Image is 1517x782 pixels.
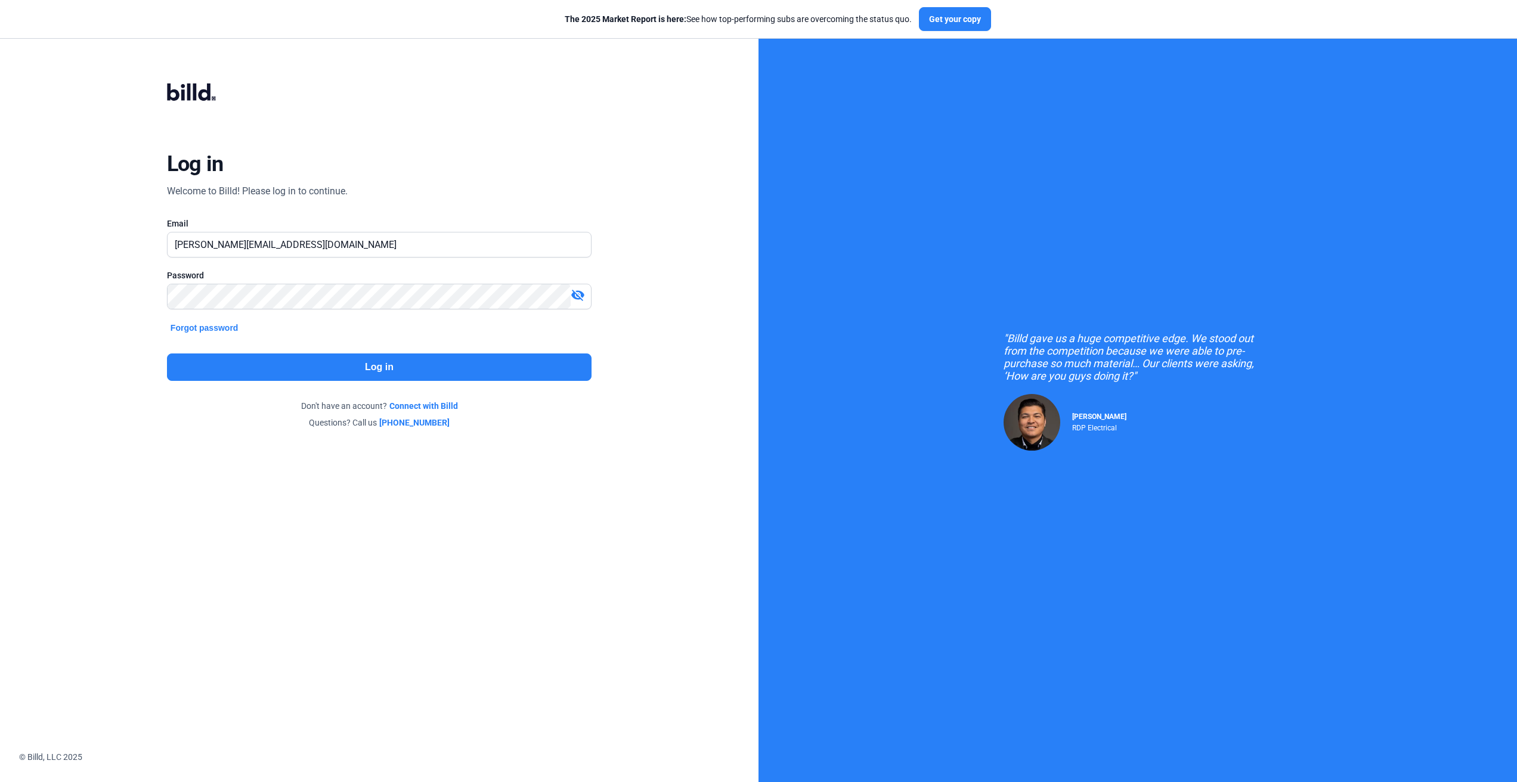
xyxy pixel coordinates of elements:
[167,184,348,198] div: Welcome to Billd! Please log in to continue.
[167,353,592,381] button: Log in
[379,417,450,429] a: [PHONE_NUMBER]
[167,400,592,412] div: Don't have an account?
[565,13,912,25] div: See how top-performing subs are overcoming the status quo.
[1004,394,1060,451] img: Raul Pacheco
[389,400,458,412] a: Connect with Billd
[167,151,224,177] div: Log in
[167,269,592,281] div: Password
[167,417,592,429] div: Questions? Call us
[1072,412,1126,421] span: [PERSON_NAME]
[167,218,592,229] div: Email
[919,7,991,31] button: Get your copy
[1004,332,1272,382] div: "Billd gave us a huge competitive edge. We stood out from the competition because we were able to...
[1072,421,1126,432] div: RDP Electrical
[565,14,686,24] span: The 2025 Market Report is here:
[571,288,585,302] mat-icon: visibility_off
[167,321,242,334] button: Forgot password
